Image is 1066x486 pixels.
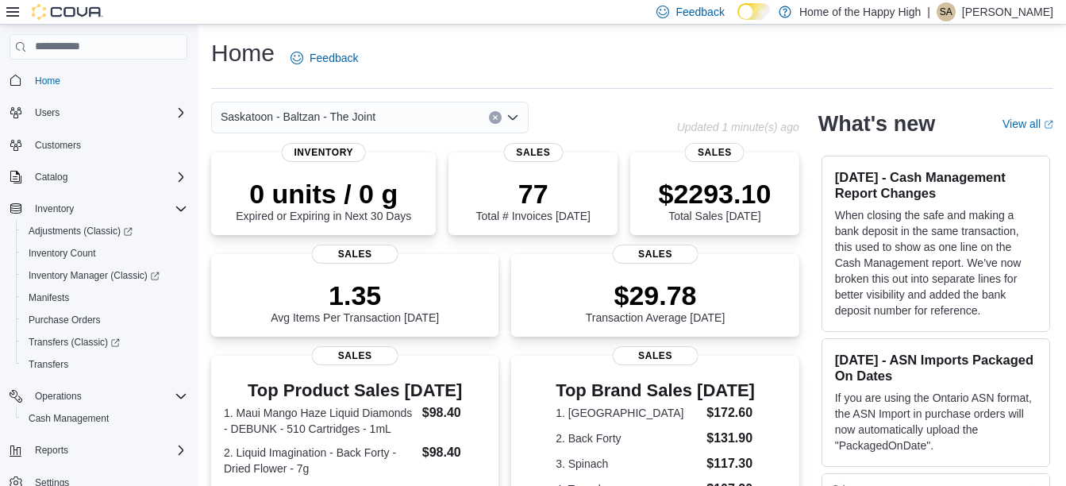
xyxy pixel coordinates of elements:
[586,280,725,311] p: $29.78
[658,178,771,210] p: $2293.10
[1044,120,1053,129] svg: External link
[29,71,67,91] a: Home
[29,103,187,122] span: Users
[3,439,194,461] button: Reports
[29,71,187,91] span: Home
[503,143,563,162] span: Sales
[22,266,166,285] a: Inventory Manager (Classic)
[16,407,194,430] button: Cash Management
[29,387,88,406] button: Operations
[29,336,120,349] span: Transfers (Classic)
[489,111,502,124] button: Clear input
[706,429,755,448] dd: $131.90
[29,314,101,326] span: Purchase Orders
[284,42,364,74] a: Feedback
[16,220,194,242] a: Adjustments (Classic)
[506,111,519,124] button: Open list of options
[29,441,187,460] span: Reports
[32,4,103,20] img: Cova
[35,202,74,215] span: Inventory
[29,136,87,155] a: Customers
[3,166,194,188] button: Catalog
[3,198,194,220] button: Inventory
[422,403,487,422] dd: $98.40
[16,353,194,376] button: Transfers
[35,444,68,457] span: Reports
[29,412,109,425] span: Cash Management
[940,2,952,21] span: SA
[22,266,187,285] span: Inventory Manager (Classic)
[29,225,133,237] span: Adjustments (Classic)
[29,247,96,260] span: Inventory Count
[16,264,194,287] a: Inventory Manager (Classic)
[22,222,139,241] a: Adjustments (Classic)
[22,310,107,330] a: Purchase Orders
[3,69,194,92] button: Home
[476,178,591,222] div: Total # Invoices [DATE]
[799,2,921,21] p: Home of the Happy High
[35,171,67,183] span: Catalog
[29,135,187,155] span: Customers
[962,2,1053,21] p: [PERSON_NAME]
[835,352,1037,384] h3: [DATE] - ASN Imports Packaged On Dates
[236,178,411,210] p: 0 units / 0 g
[22,409,187,428] span: Cash Management
[29,168,187,187] span: Catalog
[706,403,755,422] dd: $172.60
[737,3,771,20] input: Dark Mode
[556,405,700,421] dt: 1. [GEOGRAPHIC_DATA]
[29,199,187,218] span: Inventory
[35,106,60,119] span: Users
[658,178,771,222] div: Total Sales [DATE]
[29,291,69,304] span: Manifests
[310,50,358,66] span: Feedback
[29,103,66,122] button: Users
[312,245,398,264] span: Sales
[271,280,439,324] div: Avg Items Per Transaction [DATE]
[556,381,755,400] h3: Top Brand Sales [DATE]
[224,381,486,400] h3: Top Product Sales [DATE]
[224,405,416,437] dt: 1. Maui Mango Haze Liquid Diamonds - DEBUNK - 510 Cartridges - 1mL
[271,280,439,311] p: 1.35
[22,244,102,263] a: Inventory Count
[1003,118,1053,130] a: View allExternal link
[29,387,187,406] span: Operations
[29,358,68,371] span: Transfers
[556,430,700,446] dt: 2. Back Forty
[3,385,194,407] button: Operations
[221,107,375,126] span: Saskatoon - Baltzan - The Joint
[22,409,115,428] a: Cash Management
[818,111,935,137] h2: What's new
[22,288,75,307] a: Manifests
[706,454,755,473] dd: $117.30
[29,441,75,460] button: Reports
[16,331,194,353] a: Transfers (Classic)
[35,390,82,403] span: Operations
[22,333,187,352] span: Transfers (Classic)
[22,310,187,330] span: Purchase Orders
[312,346,398,365] span: Sales
[224,445,416,476] dt: 2. Liquid Imagination - Back Forty - Dried Flower - 7g
[35,139,81,152] span: Customers
[422,443,487,462] dd: $98.40
[556,456,700,472] dt: 3. Spinach
[586,280,725,324] div: Transaction Average [DATE]
[29,199,80,218] button: Inventory
[927,2,930,21] p: |
[281,143,366,162] span: Inventory
[22,222,187,241] span: Adjustments (Classic)
[612,346,698,365] span: Sales
[35,75,60,87] span: Home
[685,143,745,162] span: Sales
[677,121,799,133] p: Updated 1 minute(s) ago
[22,355,187,374] span: Transfers
[16,287,194,309] button: Manifests
[835,390,1037,453] p: If you are using the Ontario ASN format, the ASN Import in purchase orders will now automatically...
[22,244,187,263] span: Inventory Count
[612,245,698,264] span: Sales
[675,4,724,20] span: Feedback
[29,269,160,282] span: Inventory Manager (Classic)
[29,168,74,187] button: Catalog
[16,309,194,331] button: Purchase Orders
